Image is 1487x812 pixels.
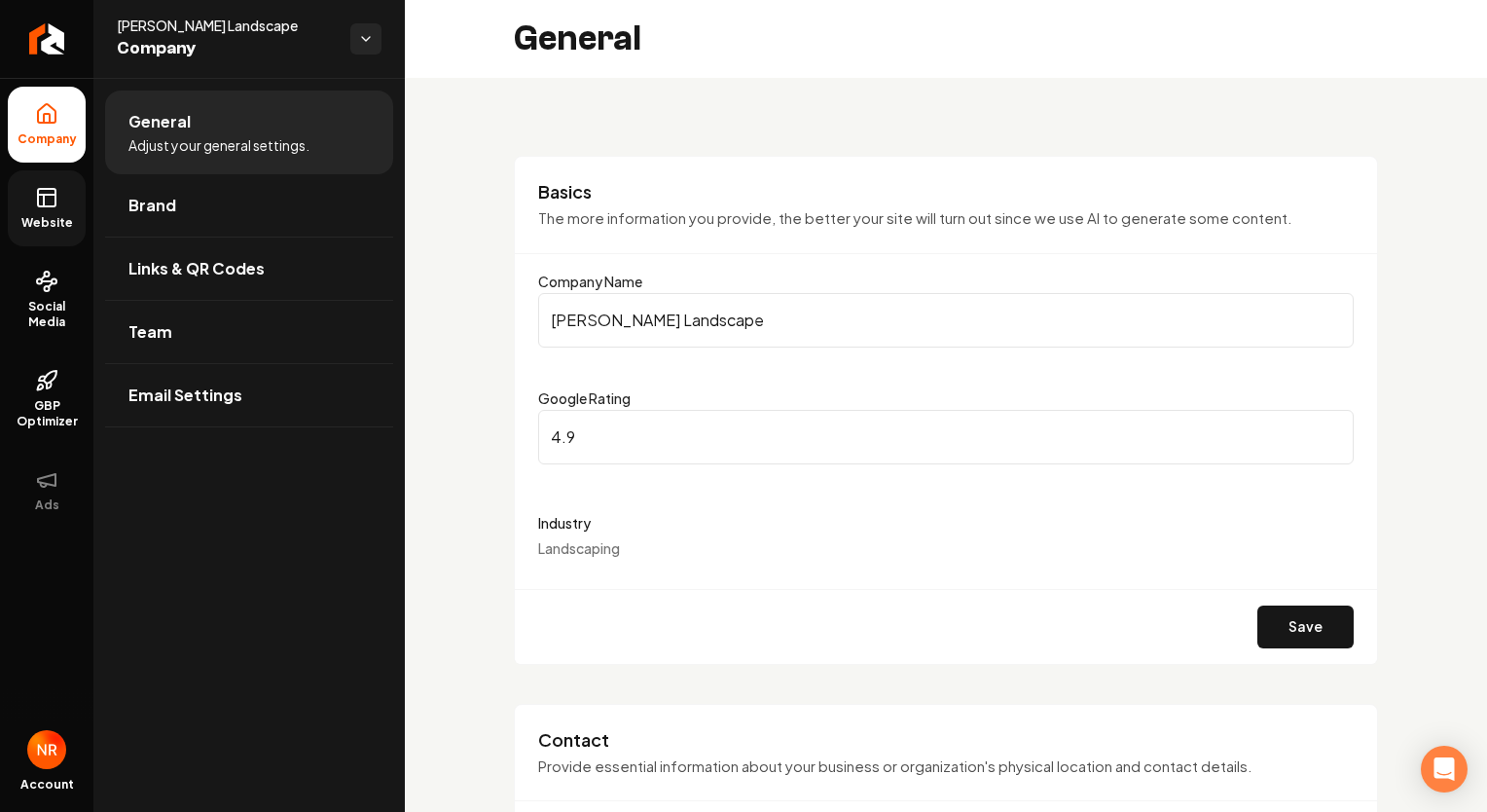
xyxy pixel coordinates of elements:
[20,777,74,793] span: Account
[538,410,1354,464] input: Google Rating
[128,384,242,407] span: Email Settings
[128,320,172,344] span: Team
[538,207,1354,230] p: The more information you provide, the better your site will turn out since we use AI to generate ...
[8,453,86,529] button: Ads
[538,389,631,407] label: Google Rating
[105,238,393,300] a: Links & QR Codes
[128,257,265,280] span: Links & QR Codes
[27,730,66,769] img: Nate Raddatz
[538,756,1354,778] p: Provide essential information about your business or organization's physical location and contact...
[105,364,393,426] a: Email Settings
[538,180,1354,203] h3: Basics
[1421,746,1468,793] div: Open Intercom Messenger
[538,728,1354,752] h3: Contact
[514,19,641,58] h2: General
[14,215,81,231] span: Website
[27,730,66,769] button: Open user button
[8,299,86,330] span: Social Media
[10,131,85,147] span: Company
[128,194,176,217] span: Brand
[117,16,335,35] span: [PERSON_NAME] Landscape
[8,254,86,346] a: Social Media
[117,35,335,62] span: Company
[538,511,1354,535] label: Industry
[128,110,191,133] span: General
[538,273,642,290] label: Company Name
[538,539,620,557] span: Landscaping
[8,398,86,429] span: GBP Optimizer
[27,498,67,513] span: Ads
[105,301,393,363] a: Team
[8,170,86,246] a: Website
[538,293,1354,348] input: Company Name
[128,135,309,155] span: Adjust your general settings.
[29,23,65,55] img: Rebolt Logo
[8,353,86,445] a: GBP Optimizer
[105,174,393,237] a: Brand
[1257,606,1354,648] button: Save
